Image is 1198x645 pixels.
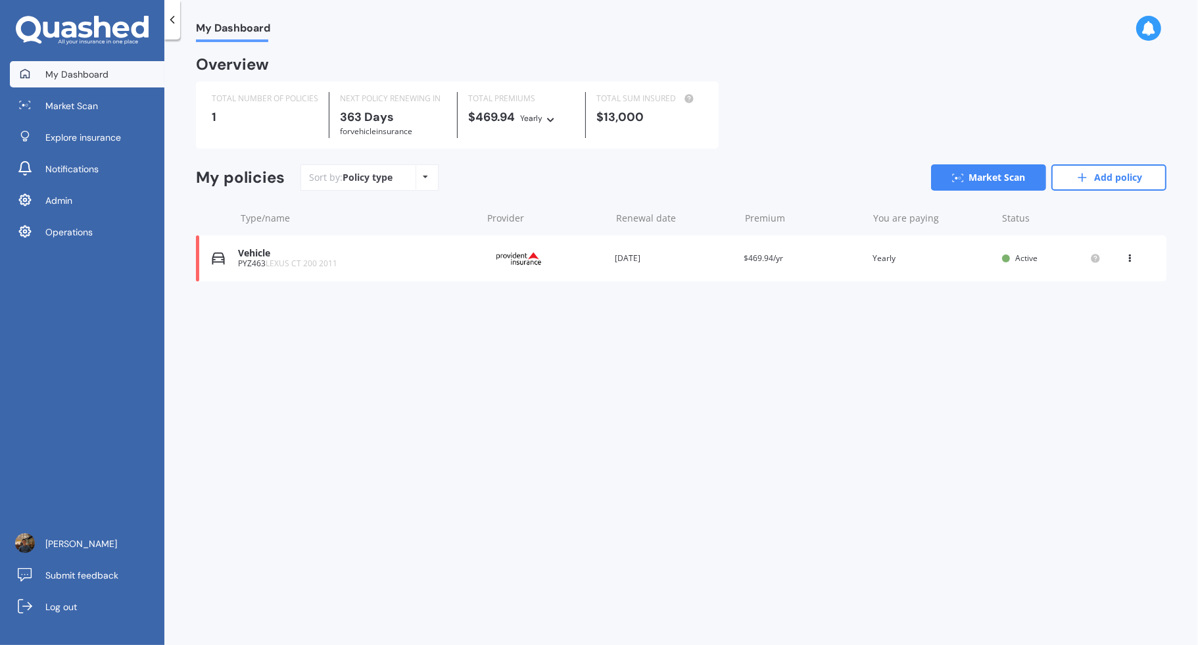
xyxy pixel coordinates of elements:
[212,92,318,105] div: TOTAL NUMBER OF POLICIES
[238,259,475,268] div: PYZ463
[1015,252,1038,264] span: Active
[10,562,164,588] a: Submit feedback
[212,110,318,124] div: 1
[238,248,475,259] div: Vehicle
[45,569,118,582] span: Submit feedback
[873,212,992,225] div: You are paying
[196,22,270,39] span: My Dashboard
[15,533,35,553] img: ACg8ocJLa-csUtcL-80ItbA20QSwDJeqfJvWfn8fgM9RBEIPTcSLDHdf=s96-c
[340,92,446,105] div: NEXT POLICY RENEWING IN
[45,194,72,207] span: Admin
[45,131,121,144] span: Explore insurance
[468,92,575,105] div: TOTAL PREMIUMS
[745,212,863,225] div: Premium
[340,126,412,137] span: for Vehicle insurance
[873,252,992,265] div: Yearly
[212,252,225,265] img: Vehicle
[196,58,269,71] div: Overview
[486,246,552,271] img: Provident
[1002,212,1101,225] div: Status
[10,219,164,245] a: Operations
[241,212,477,225] div: Type/name
[196,168,285,187] div: My policies
[596,92,703,105] div: TOTAL SUM INSURED
[468,110,575,125] div: $469.94
[45,226,93,239] span: Operations
[45,68,108,81] span: My Dashboard
[309,171,393,184] div: Sort by:
[596,110,703,124] div: $13,000
[10,61,164,87] a: My Dashboard
[10,531,164,557] a: [PERSON_NAME]
[340,109,394,125] b: 363 Days
[45,537,117,550] span: [PERSON_NAME]
[487,212,606,225] div: Provider
[45,600,77,613] span: Log out
[1051,164,1166,191] a: Add policy
[45,99,98,112] span: Market Scan
[616,212,734,225] div: Renewal date
[343,171,393,184] div: Policy type
[10,124,164,151] a: Explore insurance
[615,252,733,265] div: [DATE]
[45,162,99,176] span: Notifications
[10,594,164,620] a: Log out
[266,258,337,269] span: LEXUS CT 200 2011
[10,156,164,182] a: Notifications
[744,252,783,264] span: $469.94/yr
[10,187,164,214] a: Admin
[931,164,1046,191] a: Market Scan
[10,93,164,119] a: Market Scan
[520,112,542,125] div: Yearly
